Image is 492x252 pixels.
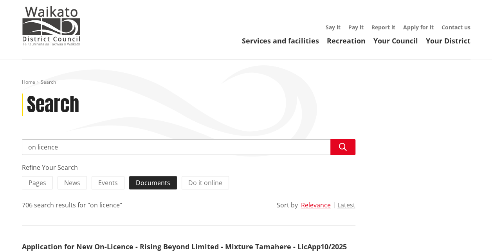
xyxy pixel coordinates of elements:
[22,6,81,45] img: Waikato District Council - Te Kaunihera aa Takiwaa o Waikato
[22,200,122,210] div: 706 search results for "on licence"
[29,178,46,187] span: Pages
[22,139,355,155] input: Search input
[371,23,395,31] a: Report it
[403,23,434,31] a: Apply for it
[22,163,355,172] div: Refine Your Search
[327,36,366,45] a: Recreation
[64,178,80,187] span: News
[426,36,470,45] a: Your District
[188,178,222,187] span: Do it online
[442,23,470,31] a: Contact us
[98,178,118,187] span: Events
[337,202,355,209] button: Latest
[22,79,470,86] nav: breadcrumb
[41,79,56,85] span: Search
[301,202,331,209] button: Relevance
[326,23,341,31] a: Say it
[27,94,79,116] h1: Search
[277,200,298,210] div: Sort by
[22,242,347,251] a: Application for New On-Licence - Rising Beyond Limited - Mixture Tamahere - LicApp10/2025
[348,23,364,31] a: Pay it
[136,178,170,187] span: Documents
[373,36,418,45] a: Your Council
[22,79,35,85] a: Home
[242,36,319,45] a: Services and facilities
[456,219,484,247] iframe: Messenger Launcher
